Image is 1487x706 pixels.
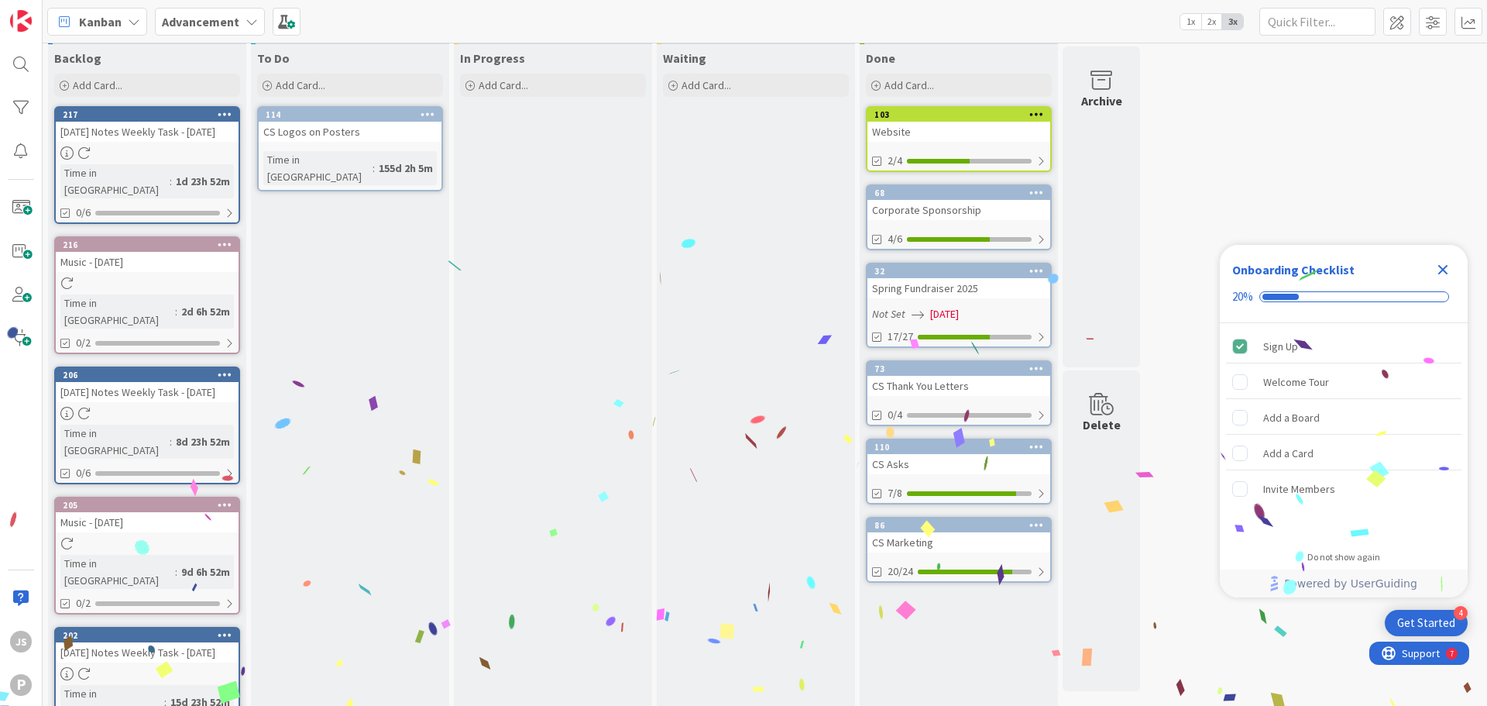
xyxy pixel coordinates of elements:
[259,122,441,142] div: CS Logos on Posters
[1226,401,1461,435] div: Add a Board is incomplete.
[63,109,239,120] div: 217
[1226,472,1461,506] div: Invite Members is incomplete.
[1259,8,1375,36] input: Quick Filter...
[56,252,239,272] div: Music - [DATE]
[56,122,239,142] div: [DATE] Notes Weekly Task - [DATE]
[1263,373,1329,391] div: Welcome Tour
[266,109,441,120] div: 114
[63,500,239,511] div: 205
[1081,91,1122,110] div: Archive
[1232,290,1253,304] div: 20%
[867,440,1050,474] div: 110CS Asks
[884,78,934,92] span: Add Card...
[54,497,240,615] a: 205Music - [DATE]Time in [GEOGRAPHIC_DATA]:9d 6h 52m0/2
[867,186,1050,200] div: 68
[56,498,239,532] div: 205Music - [DATE]
[60,294,175,329] div: Time in [GEOGRAPHIC_DATA]
[177,303,234,320] div: 2d 6h 52m
[867,186,1050,220] div: 68Corporate Sponsorship
[56,238,239,252] div: 216
[10,674,32,696] div: P
[177,563,234,580] div: 9d 6h 52m
[1385,610,1468,636] div: Open Get Started checklist, remaining modules: 4
[276,78,325,92] span: Add Card...
[172,173,234,190] div: 1d 23h 52m
[1263,444,1314,463] div: Add a Card
[867,108,1050,142] div: 103Website
[175,563,177,580] span: :
[874,363,1050,374] div: 73
[81,6,84,19] div: 7
[263,151,373,185] div: Time in [GEOGRAPHIC_DATA]
[1220,570,1468,598] div: Footer
[479,78,528,92] span: Add Card...
[874,266,1050,277] div: 32
[867,454,1050,474] div: CS Asks
[1201,14,1222,29] span: 2x
[56,368,239,402] div: 206[DATE] Notes Weekly Task - [DATE]
[867,122,1050,142] div: Website
[867,518,1050,553] div: 86CS Marketing
[888,231,902,247] span: 4/6
[79,12,122,31] span: Kanban
[76,595,91,611] span: 0/2
[888,407,902,423] span: 0/4
[373,160,375,177] span: :
[1083,415,1121,434] div: Delete
[867,264,1050,298] div: 32Spring Fundraiser 2025
[867,108,1050,122] div: 103
[375,160,437,177] div: 155d 2h 5m
[259,108,441,142] div: 114CS Logos on Posters
[76,205,91,221] span: 0/6
[874,188,1050,198] div: 68
[888,329,913,345] span: 17/27
[867,264,1050,278] div: 32
[1232,290,1455,304] div: Checklist progress: 20%
[60,164,170,198] div: Time in [GEOGRAPHIC_DATA]
[73,78,122,92] span: Add Card...
[1220,323,1468,541] div: Checklist items
[56,108,239,122] div: 217
[866,360,1052,426] a: 73CS Thank You Letters0/4
[866,263,1052,348] a: 32Spring Fundraiser 2025Not Set[DATE]17/27
[56,382,239,402] div: [DATE] Notes Weekly Task - [DATE]
[888,485,902,501] span: 7/8
[1284,574,1417,593] span: Powered by UserGuiding
[867,362,1050,376] div: 73
[866,50,895,66] span: Done
[1263,480,1335,498] div: Invite Members
[170,173,172,190] span: :
[867,440,1050,454] div: 110
[63,370,239,381] div: 206
[10,10,32,32] img: Visit kanbanzone.com
[874,442,1050,453] div: 110
[33,2,70,21] span: Support
[63,239,239,250] div: 216
[866,439,1052,505] a: 110CS Asks7/8
[867,532,1050,553] div: CS Marketing
[1232,260,1355,279] div: Onboarding Checklist
[1454,606,1468,620] div: 4
[1226,365,1461,399] div: Welcome Tour is incomplete.
[1263,337,1298,356] div: Sign Up
[56,368,239,382] div: 206
[1226,436,1461,470] div: Add a Card is incomplete.
[1228,570,1460,598] a: Powered by UserGuiding
[1307,551,1380,563] div: Do not show again
[76,465,91,481] span: 0/6
[257,50,290,66] span: To Do
[1263,408,1320,427] div: Add a Board
[56,238,239,272] div: 216Music - [DATE]
[54,236,240,354] a: 216Music - [DATE]Time in [GEOGRAPHIC_DATA]:2d 6h 52m0/2
[888,153,902,169] span: 2/4
[54,367,240,484] a: 206[DATE] Notes Weekly Task - [DATE]Time in [GEOGRAPHIC_DATA]:8d 23h 52m0/6
[257,106,443,191] a: 114CS Logos on PostersTime in [GEOGRAPHIC_DATA]:155d 2h 5m
[682,78,731,92] span: Add Card...
[874,520,1050,531] div: 86
[60,425,170,459] div: Time in [GEOGRAPHIC_DATA]
[10,631,32,653] div: JS
[60,555,175,589] div: Time in [GEOGRAPHIC_DATA]
[867,278,1050,298] div: Spring Fundraiser 2025
[867,376,1050,396] div: CS Thank You Letters
[63,630,239,641] div: 202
